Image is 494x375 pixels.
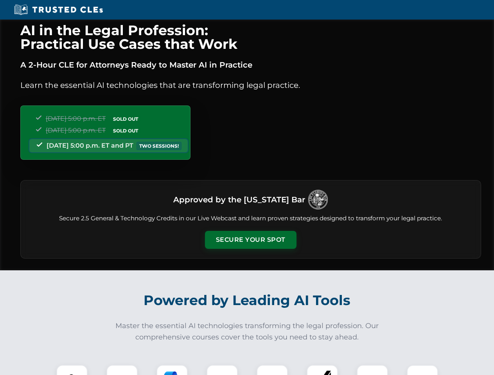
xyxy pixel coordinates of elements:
p: Secure 2.5 General & Technology Credits in our Live Webcast and learn proven strategies designed ... [30,214,471,223]
h2: Powered by Leading AI Tools [31,287,464,314]
img: Trusted CLEs [12,4,105,16]
p: Master the essential AI technologies transforming the legal profession. Our comprehensive courses... [110,320,384,343]
img: Logo [308,190,328,209]
span: [DATE] 5:00 p.m. ET [46,115,106,122]
span: SOLD OUT [110,115,141,123]
span: [DATE] 5:00 p.m. ET [46,127,106,134]
button: Secure Your Spot [205,231,296,249]
h3: Approved by the [US_STATE] Bar [173,193,305,207]
h1: AI in the Legal Profession: Practical Use Cases that Work [20,23,481,51]
p: Learn the essential AI technologies that are transforming legal practice. [20,79,481,91]
span: SOLD OUT [110,127,141,135]
p: A 2-Hour CLE for Attorneys Ready to Master AI in Practice [20,59,481,71]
